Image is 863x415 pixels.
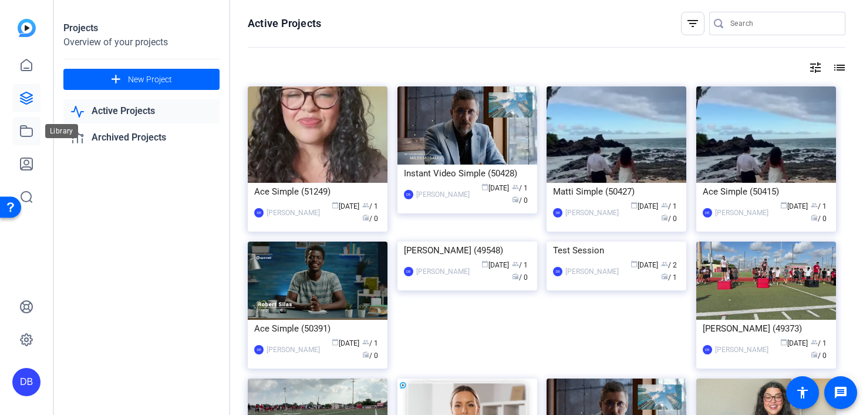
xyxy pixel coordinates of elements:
mat-icon: tune [808,61,822,75]
span: [DATE] [780,339,808,347]
div: Matti Simple (50427) [553,183,680,200]
span: calendar_today [332,339,339,346]
span: radio [512,273,519,280]
div: [PERSON_NAME] [565,266,619,277]
div: [PERSON_NAME] [267,207,320,219]
span: calendar_today [332,202,339,209]
span: / 1 [661,202,677,210]
span: radio [512,196,519,203]
div: [PERSON_NAME] [267,344,320,356]
div: Projects [63,21,220,35]
span: radio [362,351,369,358]
div: DB [254,208,264,217]
button: New Project [63,69,220,90]
div: [PERSON_NAME] [416,266,470,277]
div: [PERSON_NAME] [565,207,619,219]
span: / 0 [811,215,827,223]
span: group [362,339,369,346]
a: Archived Projects [63,126,220,150]
span: group [362,202,369,209]
span: / 0 [811,352,827,360]
div: DB [703,345,712,354]
div: Library [45,124,78,138]
span: / 0 [661,215,677,223]
div: [PERSON_NAME] [715,344,768,356]
span: calendar_today [481,260,488,267]
div: Instant Video Simple (50428) [404,165,531,182]
div: Ace Simple (51249) [254,183,381,200]
span: / 0 [512,196,528,205]
span: radio [811,351,818,358]
span: group [811,202,818,209]
h1: Active Projects [248,16,321,31]
div: DB [553,267,562,276]
span: / 1 [661,273,677,282]
span: / 1 [811,339,827,347]
mat-icon: message [834,386,848,400]
span: group [661,260,668,267]
span: / 1 [362,202,378,210]
span: / 0 [512,273,528,282]
mat-icon: add [109,72,123,87]
div: Ace Simple (50391) [254,320,381,337]
div: DB [553,208,562,217]
span: group [811,339,818,346]
span: calendar_today [631,260,638,267]
div: DB [12,368,41,396]
div: [PERSON_NAME] (49373) [703,320,830,337]
span: New Project [128,73,172,86]
a: Active Projects [63,99,220,123]
span: group [661,202,668,209]
span: / 1 [512,261,528,269]
span: group [512,183,519,190]
span: [DATE] [332,339,359,347]
span: [DATE] [631,261,658,269]
span: [DATE] [780,202,808,210]
div: Overview of your projects [63,35,220,49]
input: Search [730,16,836,31]
span: [DATE] [332,202,359,210]
mat-icon: list [831,61,845,75]
span: / 1 [811,202,827,210]
span: group [512,260,519,267]
div: [PERSON_NAME] (49548) [404,242,531,259]
div: DB [404,267,413,276]
span: / 1 [362,339,378,347]
span: radio [661,273,668,280]
div: [PERSON_NAME] [416,189,470,200]
span: calendar_today [631,202,638,209]
img: blue-gradient.svg [18,19,36,37]
mat-icon: filter_list [686,16,700,31]
span: radio [811,214,818,221]
span: / 0 [362,352,378,360]
span: / 1 [512,184,528,192]
span: [DATE] [481,184,509,192]
span: [DATE] [631,202,658,210]
div: [PERSON_NAME] [715,207,768,219]
div: DB [703,208,712,217]
div: DB [404,190,413,199]
span: / 2 [661,261,677,269]
span: calendar_today [780,202,787,209]
span: calendar_today [481,183,488,190]
span: [DATE] [481,261,509,269]
span: radio [362,214,369,221]
div: Ace Simple (50415) [703,183,830,200]
mat-icon: accessibility [795,386,810,400]
div: DB [254,345,264,354]
span: / 0 [362,215,378,223]
span: calendar_today [780,339,787,346]
div: Test Session [553,242,680,259]
span: radio [661,214,668,221]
